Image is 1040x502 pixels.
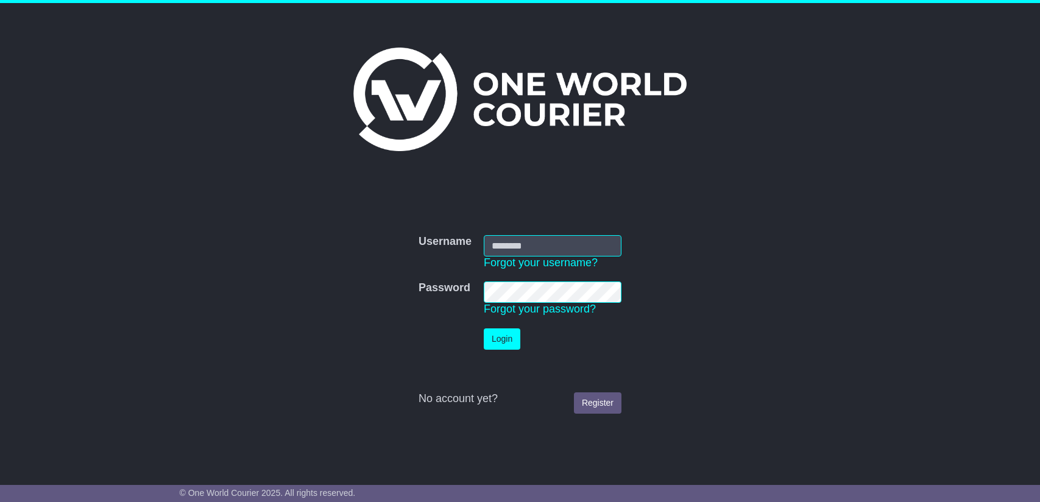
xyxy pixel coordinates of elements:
[180,488,356,498] span: © One World Courier 2025. All rights reserved.
[419,281,470,295] label: Password
[484,256,598,269] a: Forgot your username?
[484,328,520,350] button: Login
[484,303,596,315] a: Forgot your password?
[574,392,621,414] a: Register
[419,235,472,249] label: Username
[353,48,686,151] img: One World
[419,392,621,406] div: No account yet?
